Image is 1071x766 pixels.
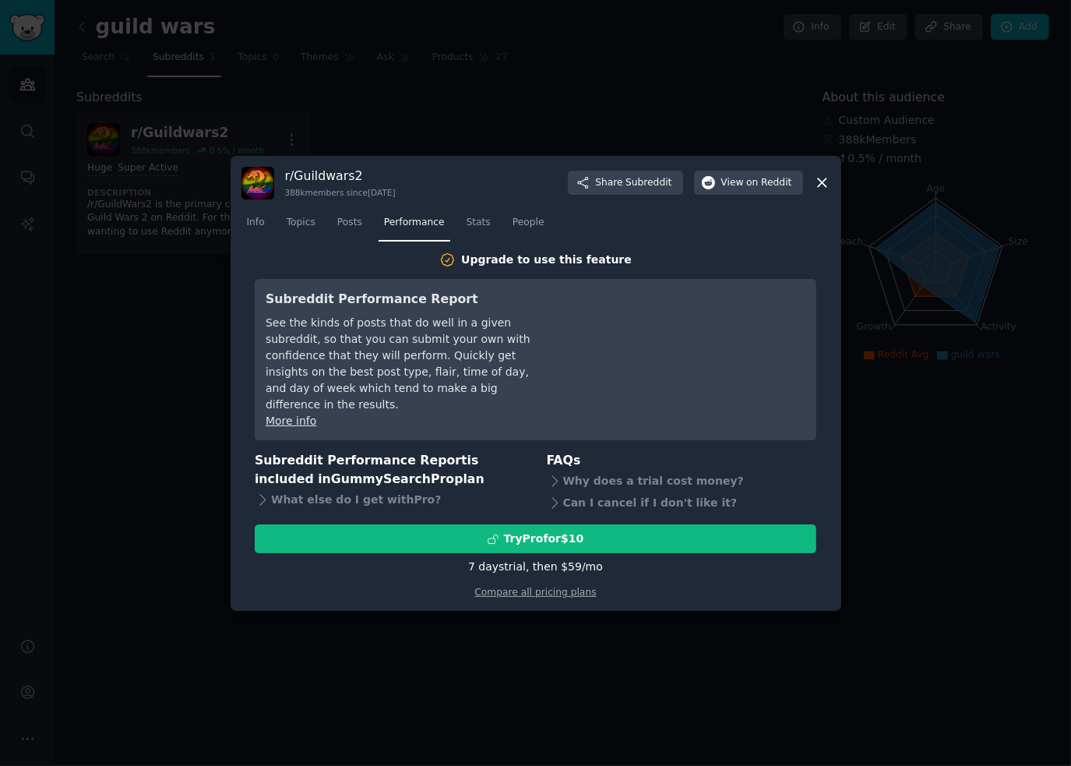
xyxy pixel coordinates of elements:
a: More info [266,415,316,427]
div: Upgrade to use this feature [461,252,632,268]
a: Topics [281,210,321,242]
div: 388k members since [DATE] [285,187,396,198]
span: Posts [337,216,362,230]
span: on Reddit [746,176,791,190]
img: Guildwars2 [241,167,274,199]
button: Viewon Reddit [694,171,803,196]
div: 7 days trial, then $ 59 /mo [468,559,603,575]
span: People [513,216,544,230]
span: Stats [467,216,491,230]
span: GummySearch Pro [331,471,454,486]
button: TryProfor$10 [255,524,816,553]
span: View [721,176,792,190]
a: Info [241,210,270,242]
a: Compare all pricing plans [474,587,596,598]
span: Share [595,176,671,190]
span: Subreddit [625,176,671,190]
span: Info [247,216,265,230]
div: Try Pro for $10 [504,531,584,547]
span: Topics [287,216,315,230]
iframe: YouTube video player [572,290,805,407]
a: People [507,210,550,242]
h3: r/ Guildwars2 [285,168,396,184]
h3: Subreddit Performance Report is included in plan [255,451,525,489]
button: ShareSubreddit [568,171,682,196]
h3: FAQs [547,451,817,471]
div: See the kinds of posts that do well in a given subreddit, so that you can submit your own with co... [266,315,550,413]
a: Stats [461,210,496,242]
div: Can I cancel if I don't like it? [547,492,817,514]
h3: Subreddit Performance Report [266,290,550,309]
a: Posts [332,210,368,242]
a: Performance [379,210,450,242]
div: Why does a trial cost money? [547,470,817,492]
div: What else do I get with Pro ? [255,489,525,511]
span: Performance [384,216,445,230]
